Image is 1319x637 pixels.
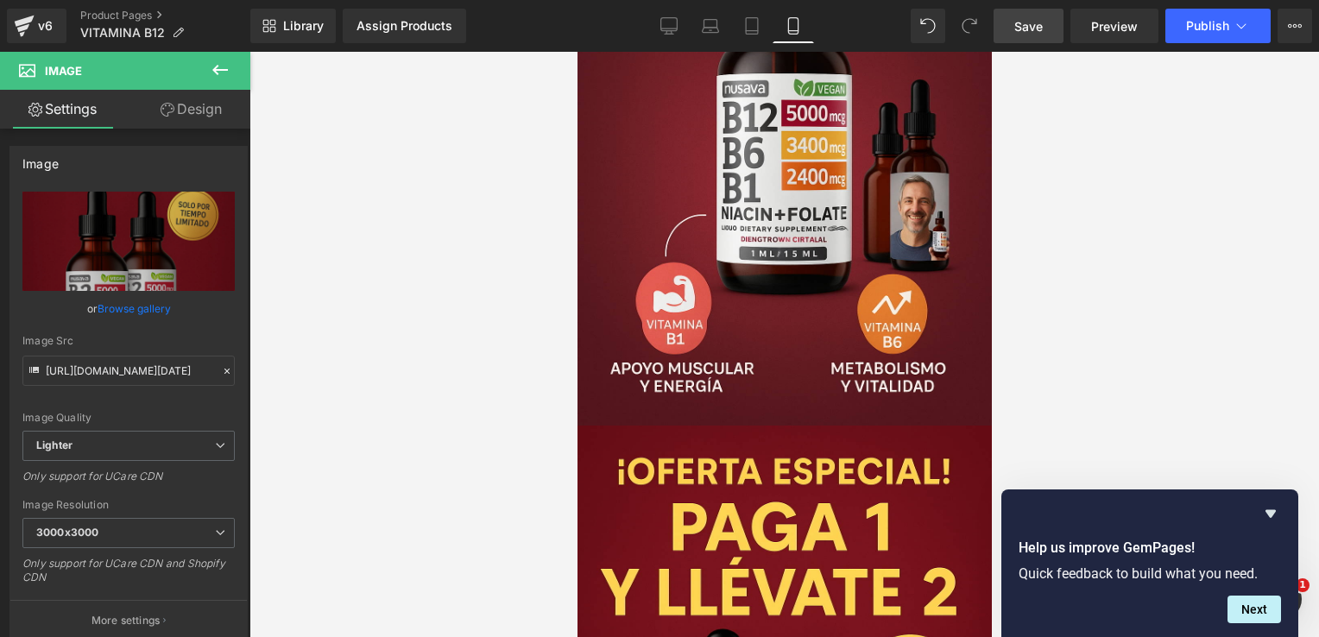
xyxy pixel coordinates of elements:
div: or [22,300,235,318]
div: Image Quality [22,412,235,424]
div: Help us improve GemPages! [1019,503,1281,623]
div: Image [22,147,59,171]
span: 1 [1296,578,1310,592]
a: Preview [1070,9,1158,43]
span: VITAMINA B12 [80,26,165,40]
span: Publish [1186,19,1229,33]
a: Mobile [773,9,814,43]
button: More [1278,9,1312,43]
h2: Help us improve GemPages! [1019,538,1281,558]
a: Browse gallery [98,293,171,324]
a: v6 [7,9,66,43]
span: Library [283,18,324,34]
div: Assign Products [357,19,452,33]
span: Save [1014,17,1043,35]
a: New Library [250,9,336,43]
button: Publish [1165,9,1271,43]
input: Link [22,356,235,386]
a: Desktop [648,9,690,43]
div: Only support for UCare CDN [22,470,235,495]
span: Image [45,64,82,78]
div: v6 [35,15,56,37]
button: Next question [1227,596,1281,623]
a: Tablet [731,9,773,43]
div: Only support for UCare CDN and Shopify CDN [22,557,235,596]
a: Laptop [690,9,731,43]
a: Product Pages [80,9,250,22]
div: Image Resolution [22,499,235,511]
p: More settings [92,613,161,628]
p: Quick feedback to build what you need. [1019,565,1281,582]
span: Preview [1091,17,1138,35]
div: Image Src [22,335,235,347]
button: Undo [911,9,945,43]
button: Redo [952,9,987,43]
a: Design [129,90,254,129]
b: Lighter [36,438,73,451]
b: 3000x3000 [36,526,98,539]
button: Hide survey [1260,503,1281,524]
